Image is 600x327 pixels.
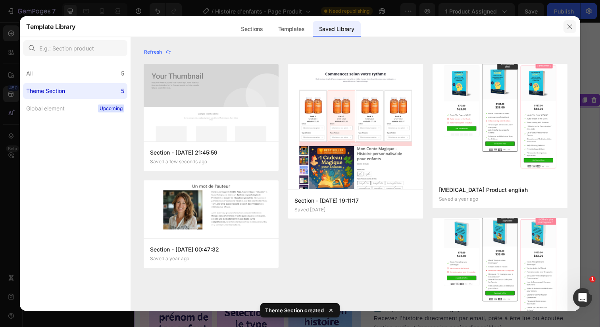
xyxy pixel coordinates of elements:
[121,69,124,78] div: 5
[272,21,311,37] div: Templates
[144,48,171,56] div: Refresh
[265,306,324,314] p: Theme Section created
[144,180,279,238] img: -a-gempagesversionv7shop-id514128261119214438theme-section-id521831237317296907.jpg
[392,76,454,83] div: Section - [DATE] 21:45:59
[433,64,567,179] img: -a-gempagesversionv7shop-id514128261119214438theme-section-id522840722454348586.jpg
[150,148,272,157] p: Section - [DATE] 21:45:59
[144,64,279,141] img: Placeholder.png
[244,119,458,182] h2: Comment ça marche ? En 3 étapes simples
[245,251,352,258] strong: 2️⃣ Sélectionne le type d’histoire 📚
[245,223,452,239] strong: Pour que le personnage soit identique à votre enfant, vous pouvez ajouter une image de votre enfant
[573,288,592,307] iframe: Intercom live chat
[245,203,349,210] strong: 1️⃣ [PERSON_NAME] le prénom 👶
[26,16,75,37] h2: Template Library
[245,289,349,296] strong: 3️⃣ Reçois ton histoire magique ✨
[288,64,423,319] img: -a-gempagesversionv7shop-id514128261119214438theme-section-id580649178305135529.jpg
[294,207,325,213] p: Saved [DATE]
[439,185,561,195] p: [MEDICAL_DATA] Product english
[165,27,311,46] p: ✨ Résultat : votre enfant se reconnaît et devient le héros de son histoire magique.
[235,21,269,37] div: Sections
[144,46,172,58] button: Refresh
[150,245,272,254] p: Section - [DATE] 00:47:32
[150,159,207,164] p: Saved a few seconds ago
[294,196,417,205] p: Section - [DATE] 19:11:17
[121,86,124,96] div: 5
[245,213,452,239] span: Entrez le prénom de votre enfant – il deviendra le héros ou l’héroïne de son conte.
[245,184,452,191] span: 📖 Créer une histoire magique personnalisée n’a jamais été aussi facile :
[26,86,65,96] div: Theme Section
[245,261,455,277] span: Contes de fées, super-héros, aventures marines… choisissez l’univers qui fera briller ses yeux.
[245,299,438,315] span: Recevez l’histoire directement par email, prête à être lue ou écoutée (option audio & impression ...
[26,104,65,113] div: Global element
[98,104,124,112] span: Upcoming
[313,21,361,37] div: Saved Library
[23,40,127,56] input: E.g.: Section product
[589,276,596,282] span: 1
[439,196,478,202] p: Saved a year ago
[26,69,33,78] div: All
[150,256,189,261] p: Saved a year ago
